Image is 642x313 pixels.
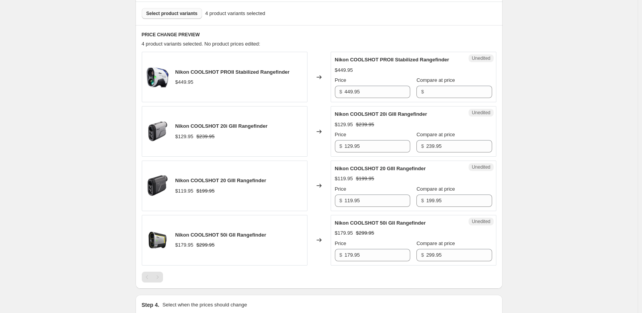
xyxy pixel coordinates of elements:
div: $449.95 [175,78,194,86]
span: Select product variants [146,10,198,17]
span: Nikon COOLSHOT 50i GII Rangefinder [335,220,426,226]
h6: PRICE CHANGE PREVIEW [142,32,496,38]
img: FrontLeft-16780_20_G-cf2iO2Hr-large_80x.png [146,174,169,197]
span: Compare at price [416,77,455,83]
span: Unedited [472,164,490,170]
span: Compare at price [416,186,455,192]
span: Price [335,240,346,246]
strike: $299.95 [197,241,215,249]
span: Nikon COOLSHOT 20 GIII Rangefinder [175,178,266,183]
span: $ [421,89,424,95]
span: $ [421,198,424,203]
span: Price [335,132,346,137]
span: $ [421,143,424,149]
div: $179.95 [175,241,194,249]
span: Nikon COOLSHOT PROII Stabilized Rangefinder [175,69,290,75]
button: Select product variants [142,8,202,19]
span: 4 product variants selected. No product prices edited: [142,41,260,47]
p: Select when the prices should change [162,301,247,309]
span: Price [335,77,346,83]
span: Nikon COOLSHOT 20i GIII Rangefinder [335,111,427,117]
strike: $239.95 [356,121,374,129]
span: Nikon COOLSHOT PROII Stabilized Rangefinder [335,57,449,63]
span: Nikon COOLSHOT 20i GIII Rangefinder [175,123,268,129]
div: $129.95 [335,121,353,129]
span: Unedited [472,110,490,116]
span: 4 product variants selected [205,10,265,17]
strike: $239.95 [197,133,215,140]
h2: Step 4. [142,301,160,309]
span: $ [340,252,342,258]
div: $449.95 [335,66,353,74]
span: Nikon COOLSHOT 50i GII Rangefinder [175,232,266,238]
span: Nikon COOLSHOT 20 GIII Rangefinder [335,166,426,171]
div: $119.95 [175,187,194,195]
span: Unedited [472,218,490,225]
div: $129.95 [175,133,194,140]
span: Unedited [472,55,490,61]
img: FrontLeft-16781_COOL-qiWZ4UQ7-large_80x.png [146,120,169,143]
div: $119.95 [335,175,353,183]
span: Compare at price [416,240,455,246]
span: Compare at price [416,132,455,137]
span: $ [340,89,342,95]
nav: Pagination [142,272,163,283]
strike: $199.95 [356,175,374,183]
span: $ [421,252,424,258]
img: coolshot50igii1_80x.jpg [146,228,169,252]
span: $ [340,143,342,149]
strike: $299.95 [356,229,374,237]
span: $ [340,198,342,203]
span: Price [335,186,346,192]
img: FrontLeft-16758-COOL-pz3KPqKL-large_80x.png [146,66,169,89]
div: $179.95 [335,229,353,237]
strike: $199.95 [197,187,215,195]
